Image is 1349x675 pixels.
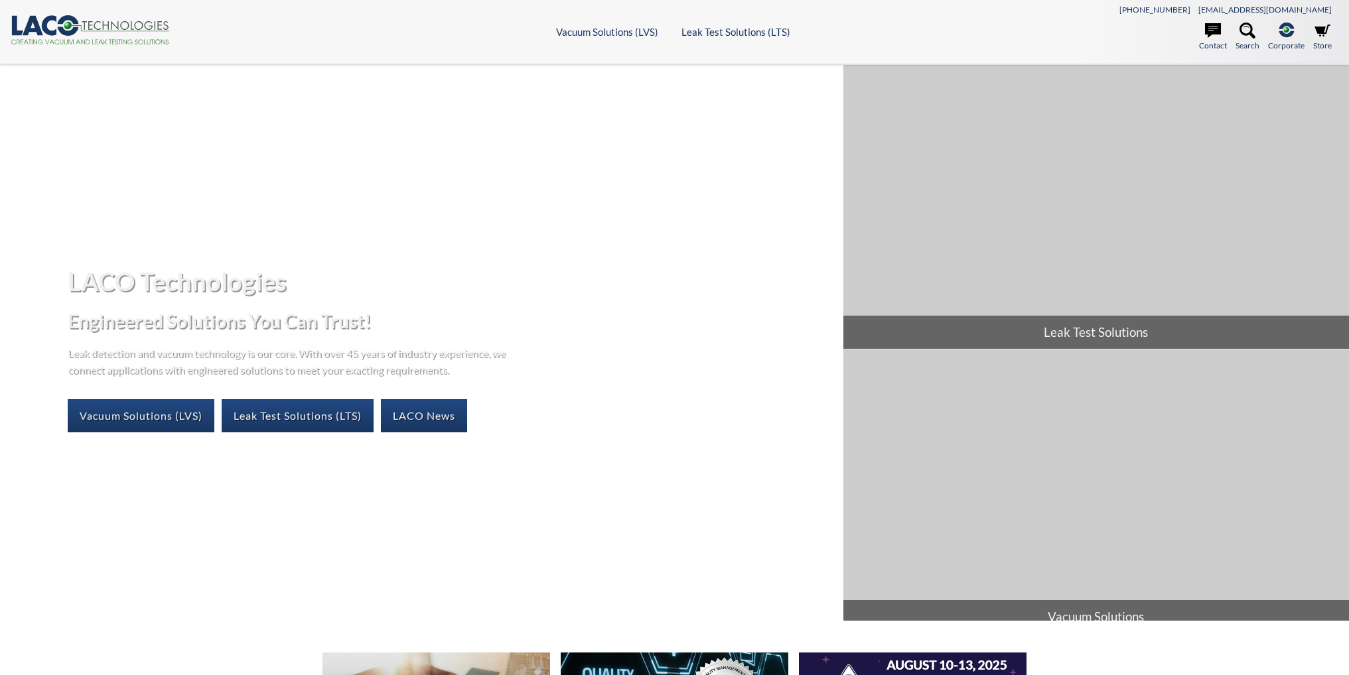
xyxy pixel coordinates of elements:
a: [PHONE_NUMBER] [1119,5,1190,15]
a: Leak Test Solutions (LTS) [681,26,790,38]
p: Leak detection and vacuum technology is our core. With over 45 years of industry experience, we c... [68,344,512,378]
a: [EMAIL_ADDRESS][DOMAIN_NAME] [1198,5,1332,15]
a: Vacuum Solutions (LVS) [68,399,214,432]
h1: LACO Technologies [68,265,833,298]
span: Leak Test Solutions [843,316,1349,349]
a: LACO News [381,399,467,432]
h2: Engineered Solutions You Can Trust! [68,309,833,334]
a: Contact [1199,23,1227,52]
a: Search [1236,23,1259,52]
a: Vacuum Solutions [843,349,1349,633]
a: Leak Test Solutions [843,65,1349,349]
a: Leak Test Solutions (LTS) [222,399,374,432]
a: Vacuum Solutions (LVS) [556,26,658,38]
span: Corporate [1268,39,1305,52]
span: Vacuum Solutions [843,600,1349,633]
a: Store [1313,23,1332,52]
